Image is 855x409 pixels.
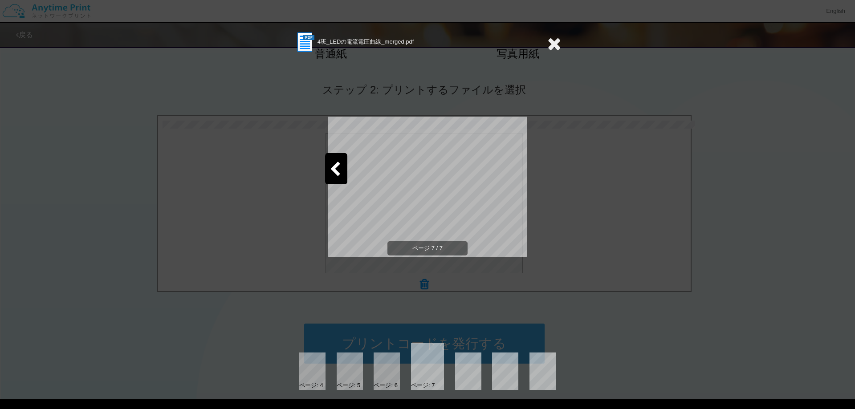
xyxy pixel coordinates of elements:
[411,381,435,390] div: ページ: 7
[387,241,468,256] span: ページ 7 / 7
[374,381,397,390] div: ページ: 6
[299,381,323,390] div: ページ: 4
[318,38,414,45] span: 4班_LEDの電流電圧曲線_merged.pdf
[337,381,360,390] div: ページ: 5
